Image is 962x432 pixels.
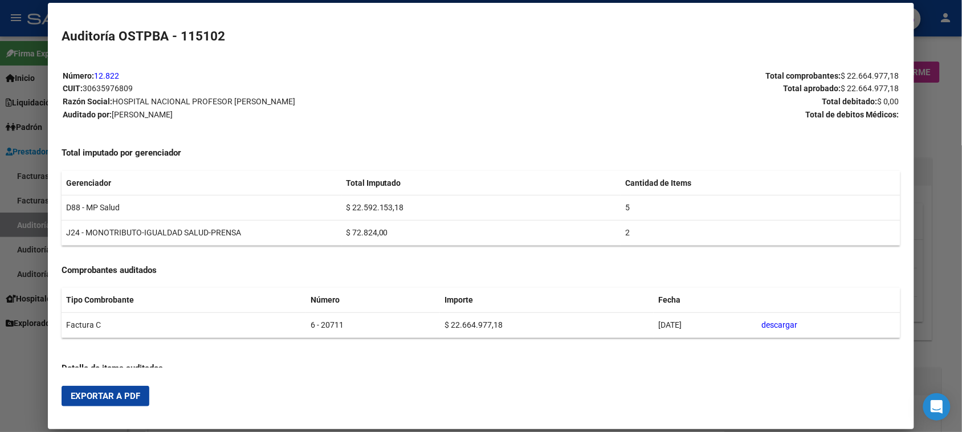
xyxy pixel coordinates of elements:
[621,195,900,221] td: 5
[112,110,173,119] span: [PERSON_NAME]
[482,95,899,108] p: Total debitado:
[621,171,900,195] th: Cantidad de Items
[62,221,341,246] td: J24 - MONOTRIBUTO-IGUALDAD SALUD-PRENSA
[440,288,654,312] th: Importe
[63,70,480,83] p: Número:
[482,108,899,121] p: Total de debitos Médicos:
[654,288,757,312] th: Fecha
[63,82,480,95] p: CUIT:
[762,320,798,329] a: descargar
[841,84,899,93] span: $ 22.664.977,18
[62,146,900,160] h4: Total imputado por gerenciador
[62,312,306,337] td: Factura C
[341,221,621,246] td: $ 72.824,00
[482,82,899,95] p: Total aprobado:
[341,195,621,221] td: $ 22.592.153,18
[71,391,140,401] span: Exportar a PDF
[62,288,306,312] th: Tipo Combrobante
[878,97,899,106] span: $ 0,00
[306,312,440,337] td: 6 - 20711
[841,71,899,80] span: $ 22.664.977,18
[63,108,480,121] p: Auditado por:
[440,312,654,337] td: $ 22.664.977,18
[62,171,341,195] th: Gerenciador
[621,221,900,246] td: 2
[62,264,900,277] h4: Comprobantes auditados
[341,171,621,195] th: Total Imputado
[654,312,757,337] td: [DATE]
[482,70,899,83] p: Total comprobantes:
[62,195,341,221] td: D88 - MP Salud
[112,97,295,106] span: HOSPITAL NACIONAL PROFESOR [PERSON_NAME]
[62,362,900,375] h4: Detalle de items auditados
[94,71,119,80] a: 12.822
[63,95,480,108] p: Razón Social:
[923,393,951,421] div: Open Intercom Messenger
[306,288,440,312] th: Número
[62,386,149,406] button: Exportar a PDF
[62,27,900,46] h2: Auditoría OSTPBA - 115102
[83,84,133,93] span: 30635976809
